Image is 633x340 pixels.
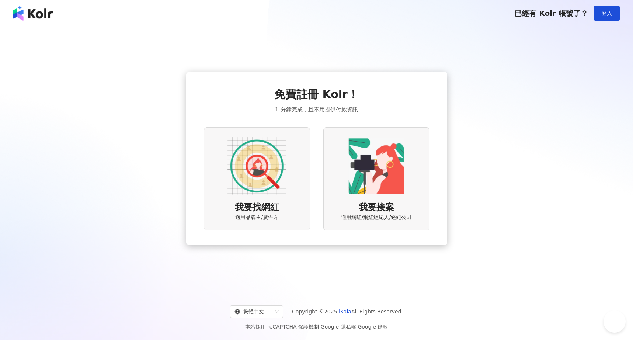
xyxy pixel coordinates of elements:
[359,201,394,214] span: 我要接案
[234,306,272,318] div: 繁體中文
[245,322,388,331] span: 本站採用 reCAPTCHA 保護機制
[339,309,351,315] a: iKala
[341,214,411,221] span: 適用網紅/網紅經紀人/經紀公司
[602,10,612,16] span: 登入
[275,105,358,114] span: 1 分鐘完成，且不用提供付款資訊
[292,307,403,316] span: Copyright © 2025 All Rights Reserved.
[358,324,388,330] a: Google 條款
[514,9,588,18] span: 已經有 Kolr 帳號了？
[321,324,356,330] a: Google 隱私權
[235,201,279,214] span: 我要找網紅
[347,136,406,195] img: KOL identity option
[356,324,358,330] span: |
[319,324,321,330] span: |
[13,6,53,21] img: logo
[227,136,286,195] img: AD identity option
[274,87,359,102] span: 免費註冊 Kolr！
[594,6,620,21] button: 登入
[235,214,278,221] span: 適用品牌主/廣告方
[604,310,626,333] iframe: Help Scout Beacon - Open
